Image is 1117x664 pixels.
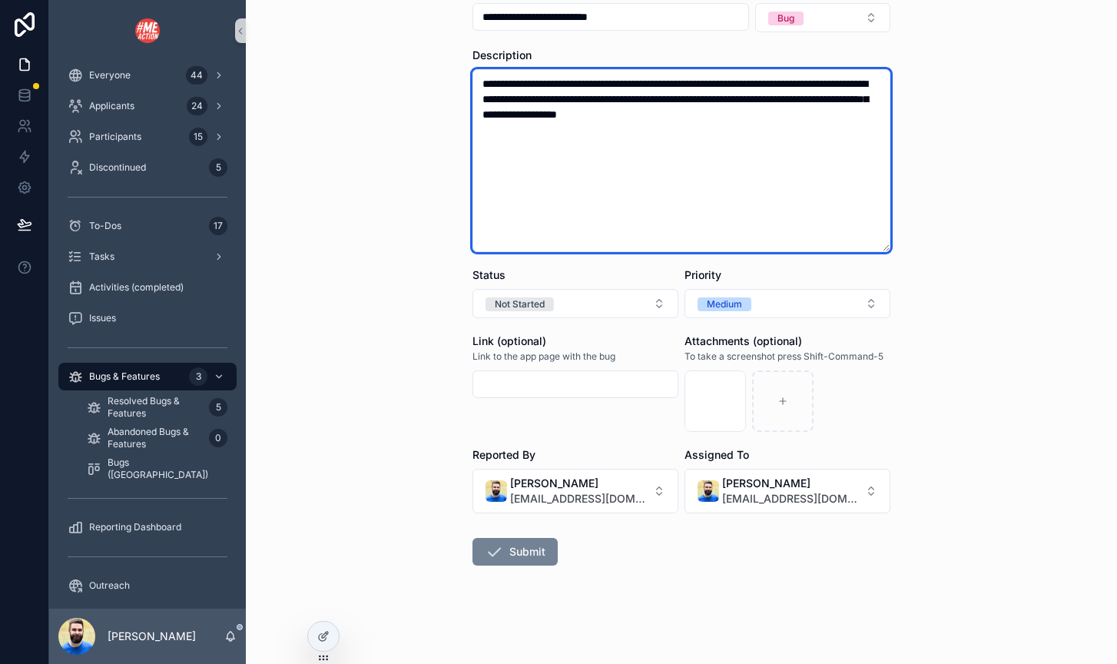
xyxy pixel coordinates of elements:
[89,251,114,263] span: Tasks
[209,158,227,177] div: 5
[58,123,237,151] a: Participants15
[472,289,678,318] button: Select Button
[684,334,802,347] span: Attachments (optional)
[510,491,647,506] span: [EMAIL_ADDRESS][DOMAIN_NAME]
[89,312,116,324] span: Issues
[89,579,130,592] span: Outreach
[108,395,203,420] span: Resolved Bugs & Features
[755,3,890,32] button: Select Button
[684,268,721,281] span: Priority
[89,100,134,112] span: Applicants
[58,304,237,332] a: Issues
[722,476,859,491] span: [PERSON_NAME]
[108,426,203,450] span: Abandoned Bugs & Features
[89,69,131,81] span: Everyone
[707,297,742,311] div: Medium
[58,212,237,240] a: To-Dos17
[684,350,883,363] span: To take a screenshot press Shift-Command-5
[189,367,207,386] div: 3
[58,513,237,541] a: Reporting Dashboard
[684,469,890,513] button: Select Button
[472,268,505,281] span: Status
[58,363,237,390] a: Bugs & Features3
[58,243,237,271] a: Tasks
[58,61,237,89] a: Everyone44
[58,274,237,301] a: Activities (completed)
[472,334,546,347] span: Link (optional)
[58,572,237,599] a: Outreach
[77,455,237,483] a: Bugs ([GEOGRAPHIC_DATA])
[58,154,237,181] a: Discontinued5
[58,92,237,120] a: Applicants24
[722,491,859,506] span: [EMAIL_ADDRESS][DOMAIN_NAME]
[187,97,207,115] div: 24
[684,448,749,461] span: Assigned To
[89,281,184,294] span: Activities (completed)
[77,424,237,452] a: Abandoned Bugs & Features0
[77,393,237,421] a: Resolved Bugs & Features5
[684,289,890,318] button: Select Button
[472,538,558,566] button: Submit
[108,456,221,481] span: Bugs ([GEOGRAPHIC_DATA])
[135,18,160,43] img: App logo
[209,217,227,235] div: 17
[89,131,141,143] span: Participants
[49,61,246,609] div: scrollable content
[89,220,121,232] span: To-Dos
[209,429,227,447] div: 0
[186,66,207,85] div: 44
[472,350,615,363] span: Link to the app page with the bug
[495,297,545,311] div: Not Started
[510,476,647,491] span: [PERSON_NAME]
[472,48,532,61] span: Description
[89,521,181,533] span: Reporting Dashboard
[89,370,160,383] span: Bugs & Features
[472,469,678,513] button: Select Button
[189,128,207,146] div: 15
[777,12,794,25] div: Bug
[89,161,146,174] span: Discontinued
[209,398,227,417] div: 5
[108,629,196,644] p: [PERSON_NAME]
[472,448,535,461] span: Reported By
